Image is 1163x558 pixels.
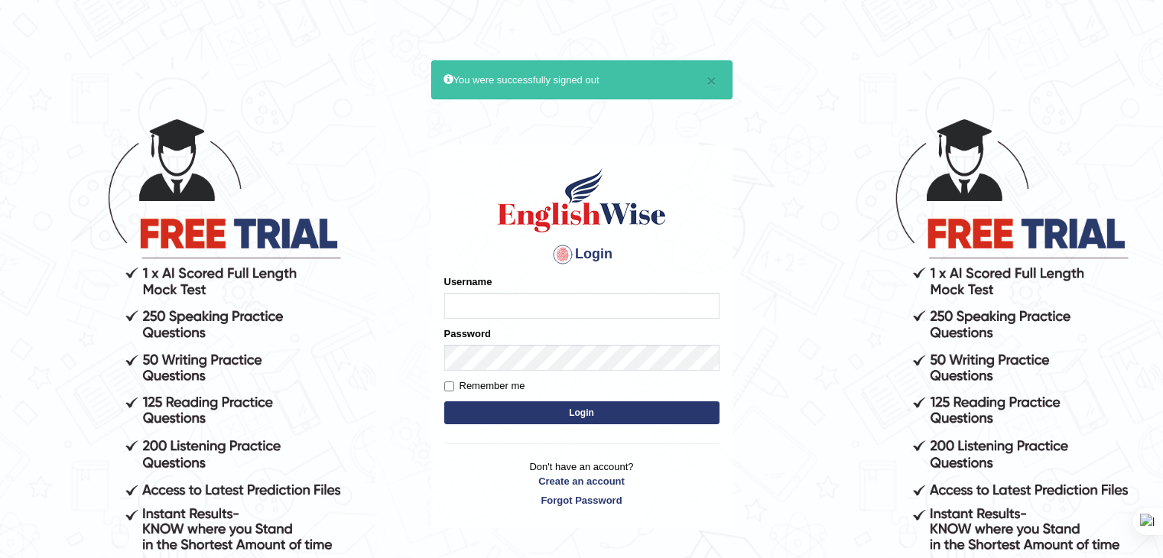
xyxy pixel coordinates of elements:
button: × [707,73,716,89]
input: Remember me [444,381,454,391]
div: You were successfully signed out [431,60,733,99]
a: Create an account [444,474,720,488]
label: Remember me [444,378,525,394]
label: Username [444,274,492,289]
button: Login [444,401,720,424]
label: Password [444,326,491,341]
h4: Login [444,242,720,267]
img: Logo of English Wise sign in for intelligent practice with AI [495,166,669,235]
p: Don't have an account? [444,459,720,507]
a: Forgot Password [444,493,720,508]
